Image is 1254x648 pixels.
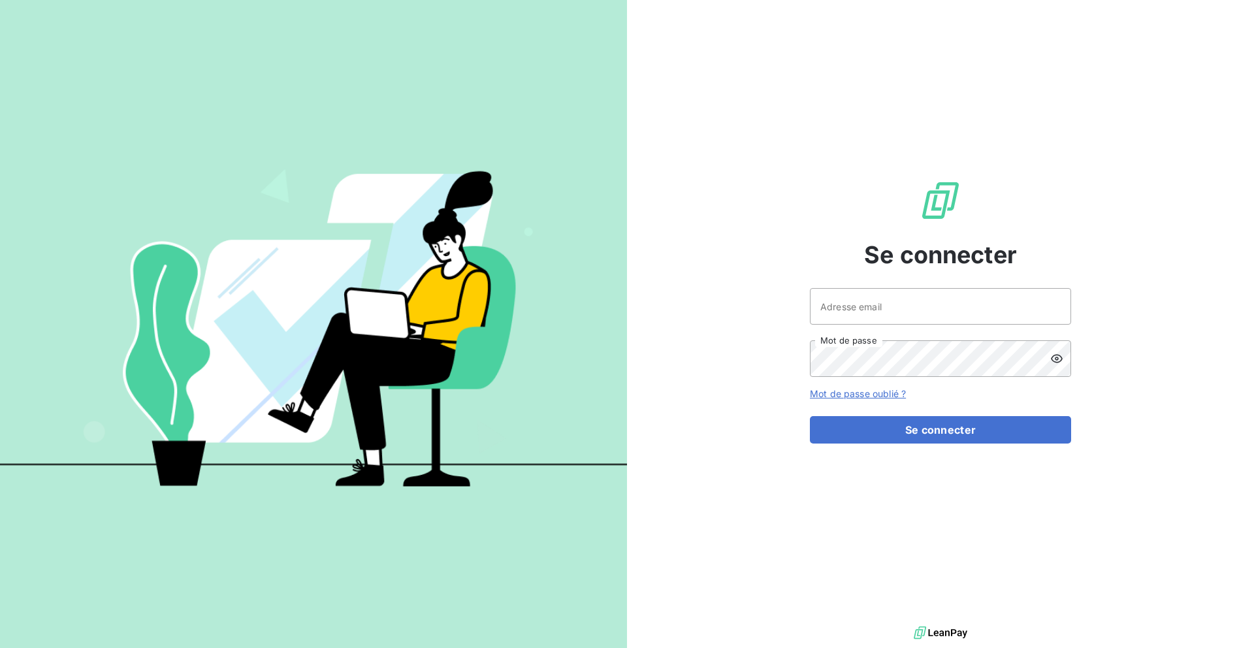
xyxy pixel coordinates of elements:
img: Logo LeanPay [920,180,961,221]
span: Se connecter [864,237,1017,272]
button: Se connecter [810,416,1071,444]
img: logo [914,623,967,643]
input: placeholder [810,288,1071,325]
a: Mot de passe oublié ? [810,388,906,399]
